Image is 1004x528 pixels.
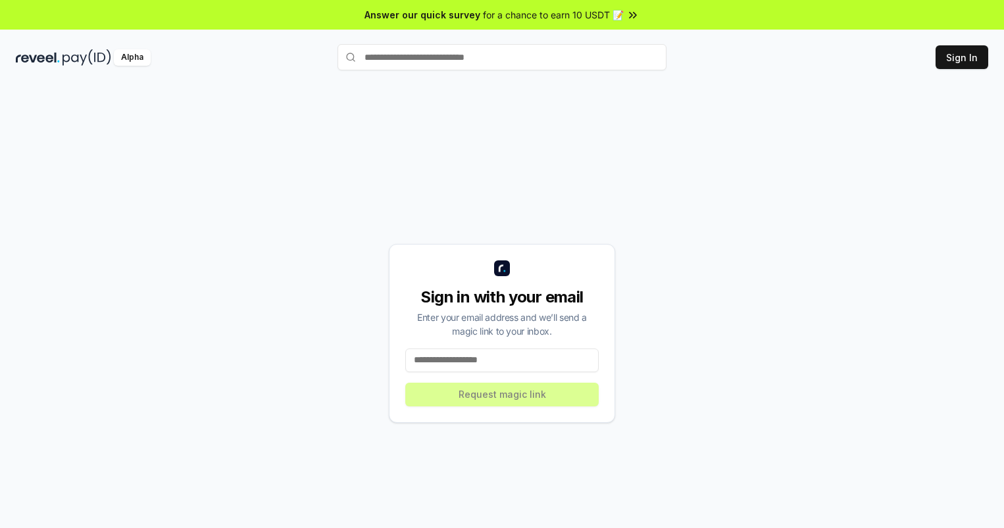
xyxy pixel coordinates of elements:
img: reveel_dark [16,49,60,66]
div: Sign in with your email [405,287,599,308]
span: for a chance to earn 10 USDT 📝 [483,8,624,22]
div: Alpha [114,49,151,66]
div: Enter your email address and we’ll send a magic link to your inbox. [405,310,599,338]
img: pay_id [63,49,111,66]
img: logo_small [494,260,510,276]
button: Sign In [936,45,988,69]
span: Answer our quick survey [364,8,480,22]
